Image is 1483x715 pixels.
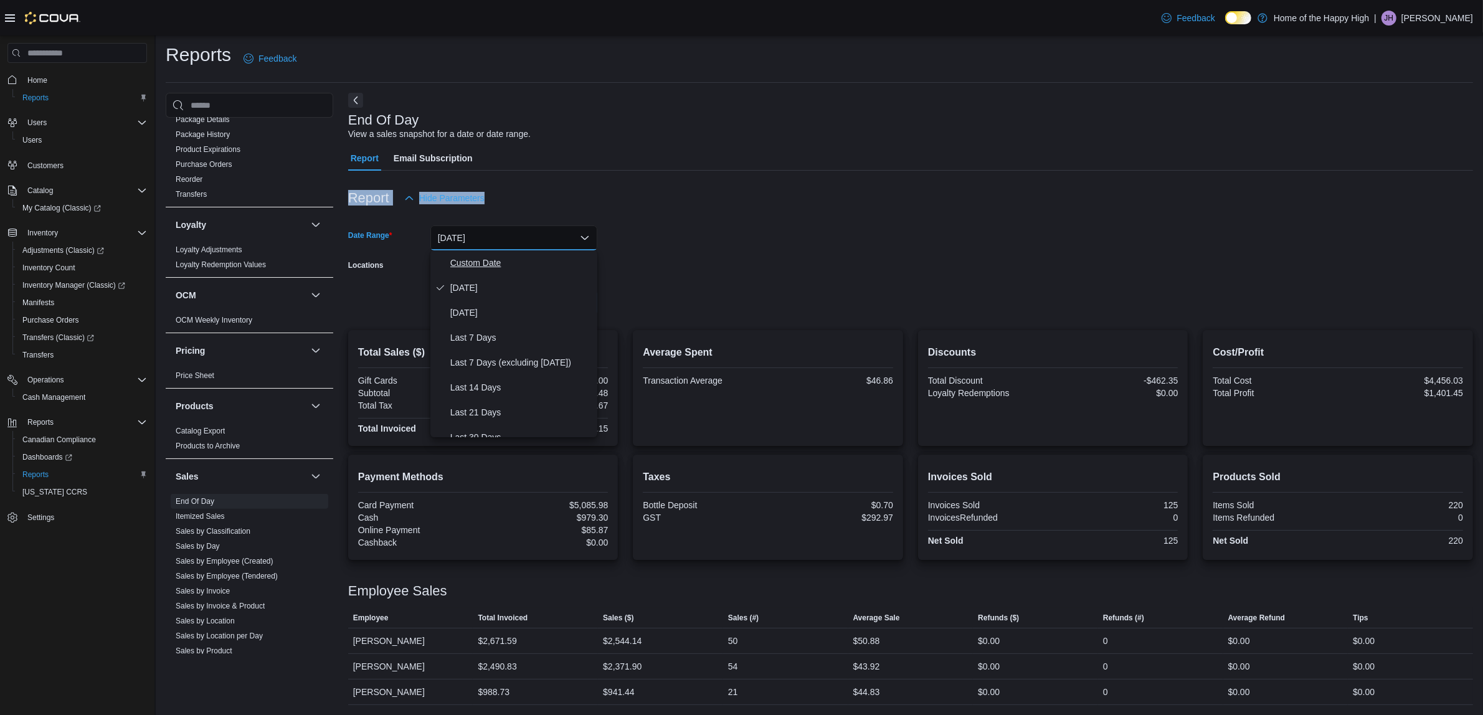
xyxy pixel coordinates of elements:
[308,399,323,414] button: Products
[603,659,642,674] div: $2,371.90
[1056,376,1178,386] div: -$462.35
[1225,24,1226,25] span: Dark Mode
[176,646,232,655] a: Sales by Product
[419,192,485,204] span: Hide Parameters
[176,400,214,412] h3: Products
[358,513,481,523] div: Cash
[27,186,53,196] span: Catalog
[176,289,196,301] h3: OCM
[176,526,250,536] span: Sales by Classification
[853,633,880,648] div: $50.88
[358,537,481,547] div: Cashback
[17,313,84,328] a: Purchase Orders
[17,278,147,293] span: Inventory Manager (Classic)
[22,73,52,88] a: Home
[430,225,597,250] button: [DATE]
[176,160,232,169] a: Purchase Orders
[770,513,893,523] div: $292.97
[22,158,69,173] a: Customers
[17,260,147,275] span: Inventory Count
[22,372,69,387] button: Operations
[25,12,80,24] img: Cova
[478,659,516,674] div: $2,490.83
[176,145,240,154] a: Product Expirations
[176,344,306,357] button: Pricing
[486,525,609,535] div: $85.87
[353,613,389,623] span: Employee
[22,510,59,525] a: Settings
[351,146,379,171] span: Report
[166,313,333,333] div: OCM
[22,280,125,290] span: Inventory Manager (Classic)
[17,133,47,148] a: Users
[22,93,49,103] span: Reports
[22,183,147,198] span: Catalog
[258,52,296,65] span: Feedback
[176,245,242,254] a: Loyalty Adjustments
[17,313,147,328] span: Purchase Orders
[728,684,738,699] div: 21
[22,452,72,462] span: Dashboards
[176,245,242,255] span: Loyalty Adjustments
[1213,376,1335,386] div: Total Cost
[176,631,263,641] span: Sales by Location per Day
[12,89,152,107] button: Reports
[176,190,207,199] a: Transfers
[308,343,323,358] button: Pricing
[486,513,609,523] div: $979.30
[17,133,147,148] span: Users
[12,242,152,259] a: Adjustments (Classic)
[166,368,333,388] div: Pricing
[1213,513,1335,523] div: Items Refunded
[1353,613,1368,623] span: Tips
[176,572,278,580] a: Sales by Employee (Tendered)
[770,376,893,386] div: $46.86
[2,114,152,131] button: Users
[22,372,147,387] span: Operations
[1228,613,1286,623] span: Average Refund
[176,442,240,450] a: Products to Archive
[1353,684,1375,699] div: $0.00
[358,376,481,386] div: Gift Cards
[603,684,635,699] div: $941.44
[728,659,738,674] div: 54
[308,217,323,232] button: Loyalty
[17,467,147,482] span: Reports
[348,260,384,270] label: Locations
[348,128,531,141] div: View a sales snapshot for a date or date range.
[928,470,1178,485] h2: Invoices Sold
[348,679,473,704] div: [PERSON_NAME]
[176,175,202,184] a: Reorder
[176,496,214,506] span: End Of Day
[348,93,363,108] button: Next
[17,330,99,345] a: Transfers (Classic)
[358,388,481,398] div: Subtotal
[27,118,47,128] span: Users
[176,159,232,169] span: Purchase Orders
[358,345,609,360] h2: Total Sales ($)
[478,613,528,623] span: Total Invoiced
[176,130,230,140] span: Package History
[1213,470,1463,485] h2: Products Sold
[12,483,152,501] button: [US_STATE] CCRS
[643,345,893,360] h2: Average Spent
[176,426,225,436] span: Catalog Export
[22,392,85,402] span: Cash Management
[12,131,152,149] button: Users
[1401,11,1473,26] p: [PERSON_NAME]
[1274,11,1369,26] p: Home of the Happy High
[22,183,58,198] button: Catalog
[176,601,265,611] span: Sales by Invoice & Product
[1056,500,1178,510] div: 125
[1157,6,1220,31] a: Feedback
[348,113,419,128] h3: End Of Day
[17,390,90,405] a: Cash Management
[22,263,75,273] span: Inventory Count
[450,355,592,370] span: Last 7 Days (excluding [DATE])
[1340,388,1463,398] div: $1,401.45
[2,156,152,174] button: Customers
[358,400,481,410] div: Total Tax
[928,388,1051,398] div: Loyalty Redemptions
[22,115,52,130] button: Users
[176,219,206,231] h3: Loyalty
